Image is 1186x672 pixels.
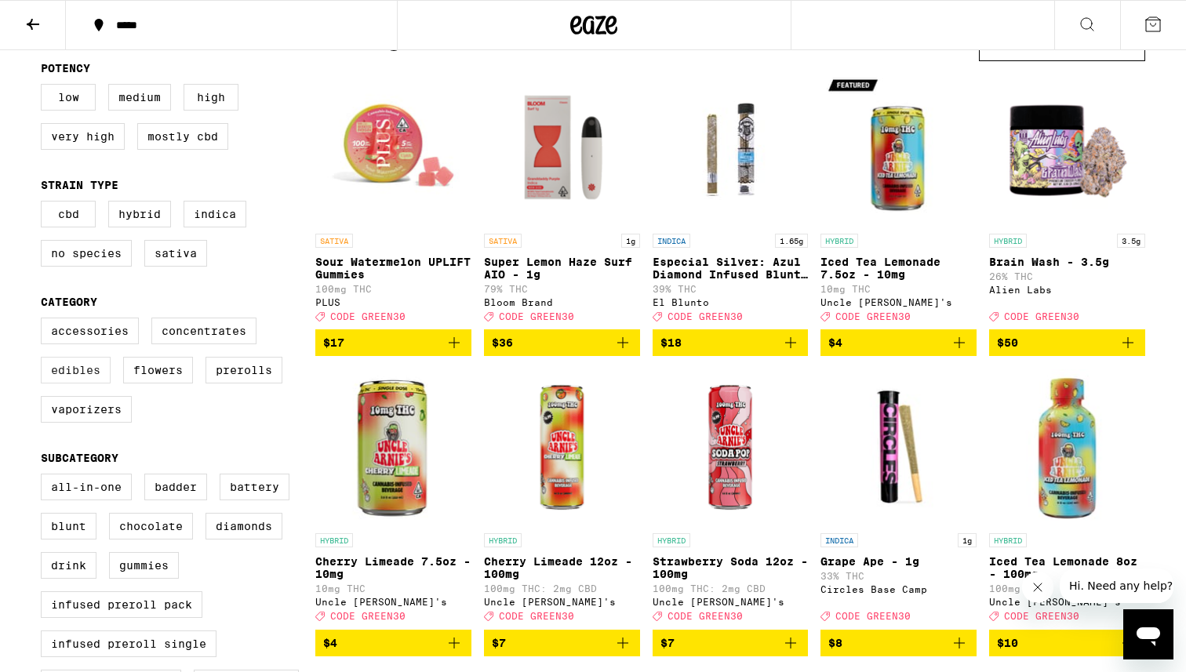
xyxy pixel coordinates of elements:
label: Battery [220,474,289,500]
span: CODE GREEN30 [330,612,406,622]
label: Blunt [41,513,96,539]
img: Uncle Arnie's - Cherry Limeade 12oz - 100mg [484,369,640,525]
p: 33% THC [820,571,977,581]
label: Concentrates [151,318,256,344]
p: INDICA [820,533,858,547]
p: Cherry Limeade 12oz - 100mg [484,555,640,580]
p: 79% THC [484,284,640,294]
span: CODE GREEN30 [499,612,574,622]
label: Low [41,84,96,111]
p: Brain Wash - 3.5g [989,256,1145,268]
div: El Blunto [653,297,809,307]
a: Open page for Brain Wash - 3.5g from Alien Labs [989,69,1145,329]
button: Add to bag [315,630,471,656]
label: No Species [41,240,132,267]
label: Vaporizers [41,396,132,423]
label: Mostly CBD [137,123,228,150]
img: Uncle Arnie's - Iced Tea Lemonade 8oz - 100mg [989,369,1145,525]
label: Flowers [123,357,193,383]
legend: Subcategory [41,452,118,464]
span: $4 [828,336,842,349]
label: Drink [41,552,96,579]
button: Add to bag [484,630,640,656]
p: 26% THC [989,271,1145,282]
div: Uncle [PERSON_NAME]'s [989,597,1145,607]
p: Strawberry Soda 12oz - 100mg [653,555,809,580]
div: Alien Labs [989,285,1145,295]
span: CODE GREEN30 [668,311,743,321]
p: HYBRID [989,234,1027,248]
label: Sativa [144,240,207,267]
span: CODE GREEN30 [1004,612,1079,622]
p: Especial Silver: Azul Diamond Infused Blunt - 1.65g [653,256,809,281]
label: Indica [184,201,246,227]
legend: Potency [41,62,90,74]
label: Accessories [41,318,139,344]
img: Uncle Arnie's - Cherry Limeade 7.5oz - 10mg [315,369,471,525]
span: $7 [492,637,506,649]
img: El Blunto - Especial Silver: Azul Diamond Infused Blunt - 1.65g [653,69,809,226]
a: Open page for Cherry Limeade 7.5oz - 10mg from Uncle Arnie's [315,369,471,629]
label: Infused Preroll Single [41,630,216,657]
p: 1.65g [775,234,808,248]
div: Uncle [PERSON_NAME]'s [820,297,977,307]
span: $4 [323,637,337,649]
p: Super Lemon Haze Surf AIO - 1g [484,256,640,281]
p: 39% THC [653,284,809,294]
button: Add to bag [315,329,471,356]
span: $50 [997,336,1018,349]
button: Add to bag [989,630,1145,656]
p: 1g [621,234,640,248]
span: $8 [828,637,842,649]
p: 10mg THC [820,284,977,294]
iframe: Close message [1022,572,1053,603]
a: Open page for Cherry Limeade 12oz - 100mg from Uncle Arnie's [484,369,640,629]
p: HYBRID [820,234,858,248]
img: Uncle Arnie's - Iced Tea Lemonade 7.5oz - 10mg [820,69,977,226]
label: High [184,84,238,111]
label: Gummies [109,552,179,579]
img: Bloom Brand - Super Lemon Haze Surf AIO - 1g [484,69,640,226]
p: 100mg THC: 2mg CBD [653,583,809,594]
a: Open page for Especial Silver: Azul Diamond Infused Blunt - 1.65g from El Blunto [653,69,809,329]
a: Open page for Iced Tea Lemonade 7.5oz - 10mg from Uncle Arnie's [820,69,977,329]
img: Circles Base Camp - Grape Ape - 1g [820,369,977,525]
span: CODE GREEN30 [1004,311,1079,321]
p: 3.5g [1117,234,1145,248]
legend: Strain Type [41,179,118,191]
span: CODE GREEN30 [330,311,406,321]
span: $7 [660,637,675,649]
p: HYBRID [989,533,1027,547]
label: CBD [41,201,96,227]
img: Alien Labs - Brain Wash - 3.5g [989,69,1145,226]
p: Iced Tea Lemonade 8oz - 100mg [989,555,1145,580]
label: All-In-One [41,474,132,500]
button: Add to bag [820,329,977,356]
label: Medium [108,84,171,111]
label: Edibles [41,357,111,383]
button: Add to bag [484,329,640,356]
p: HYBRID [315,533,353,547]
div: Uncle [PERSON_NAME]'s [653,597,809,607]
span: $18 [660,336,682,349]
span: CODE GREEN30 [668,612,743,622]
iframe: Message from company [1060,568,1173,603]
a: Open page for Strawberry Soda 12oz - 100mg from Uncle Arnie's [653,369,809,629]
p: Cherry Limeade 7.5oz - 10mg [315,555,471,580]
label: Chocolate [109,513,193,539]
a: Open page for Iced Tea Lemonade 8oz - 100mg from Uncle Arnie's [989,369,1145,629]
p: 1g [958,533,977,547]
div: Circles Base Camp [820,584,977,594]
span: CODE GREEN30 [835,612,911,622]
button: Add to bag [989,329,1145,356]
div: Bloom Brand [484,297,640,307]
p: Iced Tea Lemonade 7.5oz - 10mg [820,256,977,281]
iframe: Button to launch messaging window [1123,609,1173,659]
span: CODE GREEN30 [835,311,911,321]
p: SATIVA [484,234,522,248]
span: $36 [492,336,513,349]
p: 100mg THC: 2mg CBD [484,583,640,594]
p: 100mg THC [315,284,471,294]
a: Open page for Grape Ape - 1g from Circles Base Camp [820,369,977,629]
